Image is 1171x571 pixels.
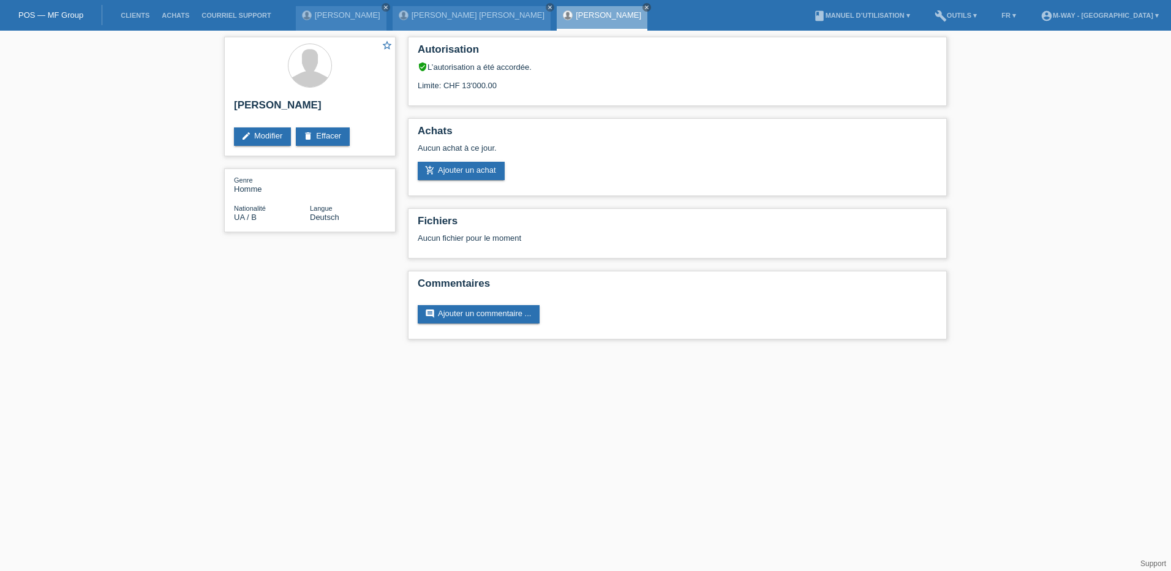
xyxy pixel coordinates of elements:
[303,131,313,141] i: delete
[234,205,266,212] span: Nationalité
[928,12,983,19] a: buildOutils ▾
[418,72,937,90] div: Limite: CHF 13'000.00
[813,10,826,22] i: book
[418,143,937,162] div: Aucun achat à ce jour.
[310,205,333,212] span: Langue
[234,213,257,222] span: Ukraine / B / 12.08.2015
[418,233,792,243] div: Aucun fichier pour le moment
[382,3,390,12] a: close
[234,127,291,146] a: editModifier
[935,10,947,22] i: build
[546,3,554,12] a: close
[241,131,251,141] i: edit
[644,4,650,10] i: close
[807,12,916,19] a: bookManuel d’utilisation ▾
[115,12,156,19] a: Clients
[310,213,339,222] span: Deutsch
[547,4,553,10] i: close
[156,12,195,19] a: Achats
[382,40,393,51] i: star_border
[234,176,253,184] span: Genre
[1041,10,1053,22] i: account_circle
[418,278,937,296] h2: Commentaires
[412,10,544,20] a: [PERSON_NAME] [PERSON_NAME]
[642,3,651,12] a: close
[418,162,505,180] a: add_shopping_cartAjouter un achat
[383,4,389,10] i: close
[418,43,937,62] h2: Autorisation
[195,12,277,19] a: Courriel Support
[315,10,380,20] a: [PERSON_NAME]
[425,309,435,319] i: comment
[1140,559,1166,568] a: Support
[995,12,1022,19] a: FR ▾
[418,305,540,323] a: commentAjouter un commentaire ...
[418,62,427,72] i: verified_user
[382,40,393,53] a: star_border
[234,175,310,194] div: Homme
[425,165,435,175] i: add_shopping_cart
[234,99,386,118] h2: [PERSON_NAME]
[18,10,83,20] a: POS — MF Group
[418,125,937,143] h2: Achats
[418,215,937,233] h2: Fichiers
[296,127,350,146] a: deleteEffacer
[418,62,937,72] div: L’autorisation a été accordée.
[576,10,641,20] a: [PERSON_NAME]
[1034,12,1165,19] a: account_circlem-way - [GEOGRAPHIC_DATA] ▾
